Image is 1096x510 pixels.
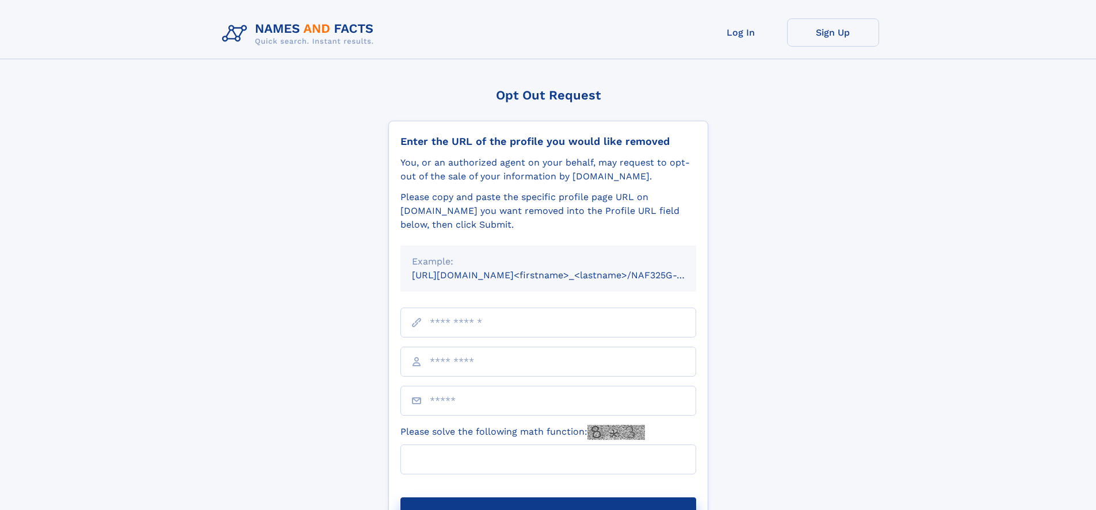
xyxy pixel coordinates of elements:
[400,156,696,183] div: You, or an authorized agent on your behalf, may request to opt-out of the sale of your informatio...
[217,18,383,49] img: Logo Names and Facts
[787,18,879,47] a: Sign Up
[400,190,696,232] div: Please copy and paste the specific profile page URL on [DOMAIN_NAME] you want removed into the Pr...
[412,270,718,281] small: [URL][DOMAIN_NAME]<firstname>_<lastname>/NAF325G-xxxxxxxx
[695,18,787,47] a: Log In
[388,88,708,102] div: Opt Out Request
[400,135,696,148] div: Enter the URL of the profile you would like removed
[400,425,645,440] label: Please solve the following math function:
[412,255,685,269] div: Example:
